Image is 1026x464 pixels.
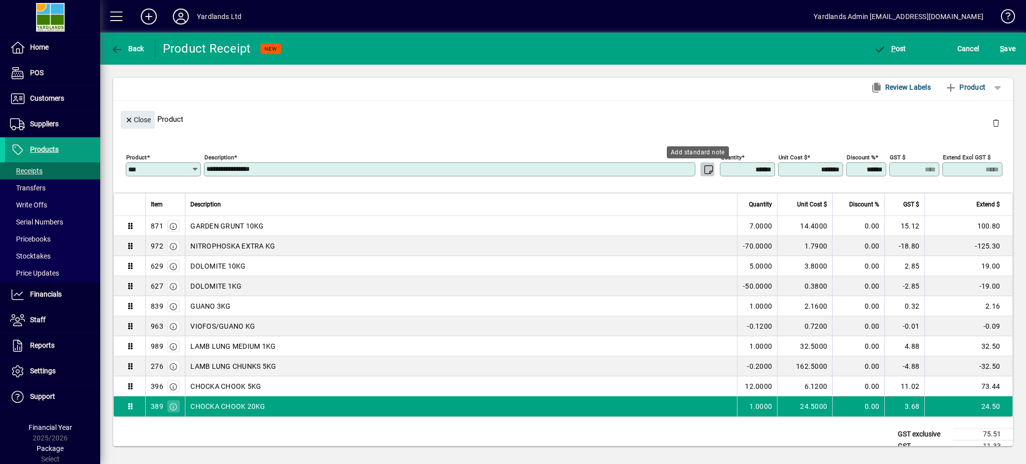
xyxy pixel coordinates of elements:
td: GST [893,440,953,452]
a: Suppliers [5,112,100,137]
a: Stocktakes [5,248,100,265]
app-page-header-button: Back [100,40,155,58]
span: Home [30,43,49,51]
td: 0.00 [832,216,884,236]
span: Price Updates [10,269,59,277]
span: Financial Year [29,423,72,431]
td: GUANO 3KG [185,296,737,316]
td: -0.2000 [737,356,777,376]
mat-label: GST $ [890,154,905,161]
button: Post [871,40,909,58]
td: 0.00 [832,276,884,296]
span: 162.5000 [796,361,827,371]
mat-label: Unit Cost $ [779,154,807,161]
td: 0.00 [832,356,884,376]
span: Transfers [10,184,46,192]
td: 100.80 [924,216,1012,236]
span: Description [190,199,221,210]
span: Item [151,199,163,210]
td: 15.12 [884,216,924,236]
td: -2.85 [884,276,924,296]
td: CHOCKA CHOOK 20KG [185,396,737,416]
a: Pricebooks [5,230,100,248]
span: Discount % [849,199,879,210]
a: Serial Numbers [5,213,100,230]
td: 11.33 [953,440,1013,452]
span: Serial Numbers [10,218,63,226]
td: -32.50 [924,356,1012,376]
div: Yardlands Admin [EMAIL_ADDRESS][DOMAIN_NAME] [814,9,983,25]
td: 3.68 [884,396,924,416]
td: 0.32 [884,296,924,316]
div: 871 [151,221,163,231]
a: Support [5,384,100,409]
td: -70.0000 [737,236,777,256]
span: Reports [30,341,55,349]
td: 0.00 [832,396,884,416]
span: 0.7200 [805,321,828,331]
span: Stocktakes [10,252,51,260]
span: NEW [265,46,277,52]
span: Extend $ [976,199,1000,210]
div: 276 [151,361,163,371]
span: Settings [30,367,56,375]
a: Home [5,35,100,60]
td: 1.0000 [737,296,777,316]
td: 11.02 [884,376,924,396]
div: 629 [151,261,163,271]
a: Customers [5,86,100,111]
div: Add standard note [667,146,729,158]
app-page-header-button: Close [118,115,157,124]
td: -0.01 [884,316,924,336]
a: Financials [5,282,100,307]
td: DOLOMITE 1KG [185,276,737,296]
div: 963 [151,321,163,331]
button: Delete [984,111,1008,135]
div: Yardlands Ltd [197,9,241,25]
td: 4.88 [884,336,924,356]
td: 0.00 [832,296,884,316]
a: Write Offs [5,196,100,213]
mat-label: Discount % [847,154,875,161]
td: 0.00 [832,336,884,356]
span: Close [125,112,151,128]
td: 0.00 [832,256,884,276]
td: DOLOMITE 10KG [185,256,737,276]
span: Write Offs [10,201,47,209]
span: Package [37,444,64,452]
td: 0.00 [832,236,884,256]
span: 24.5000 [800,401,827,411]
app-page-header-button: Delete [984,118,1008,127]
td: -125.30 [924,236,1012,256]
td: -19.00 [924,276,1012,296]
a: Reports [5,333,100,358]
span: 3.8000 [805,261,828,271]
td: 1.0000 [737,336,777,356]
td: 32.50 [924,336,1012,356]
span: 14.4000 [800,221,827,231]
a: Price Updates [5,265,100,282]
td: -50.0000 [737,276,777,296]
td: 0.00 [832,376,884,396]
div: 396 [151,381,163,391]
td: 2.85 [884,256,924,276]
span: Products [30,145,59,153]
mat-label: Product [126,154,147,161]
div: 972 [151,241,163,251]
td: 7.0000 [737,216,777,236]
span: Cancel [957,41,979,57]
button: Profile [165,8,197,26]
span: 2.1600 [805,301,828,311]
td: -0.09 [924,316,1012,336]
span: 32.5000 [800,341,827,351]
div: 627 [151,281,163,291]
span: Unit Cost $ [797,199,827,210]
span: Back [111,45,144,53]
button: Product [940,78,990,96]
a: Settings [5,359,100,384]
td: 1.0000 [737,396,777,416]
span: Receipts [10,167,43,175]
span: Support [30,392,55,400]
td: LAMB LUNG MEDIUM 1KG [185,336,737,356]
span: POS [30,69,44,77]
